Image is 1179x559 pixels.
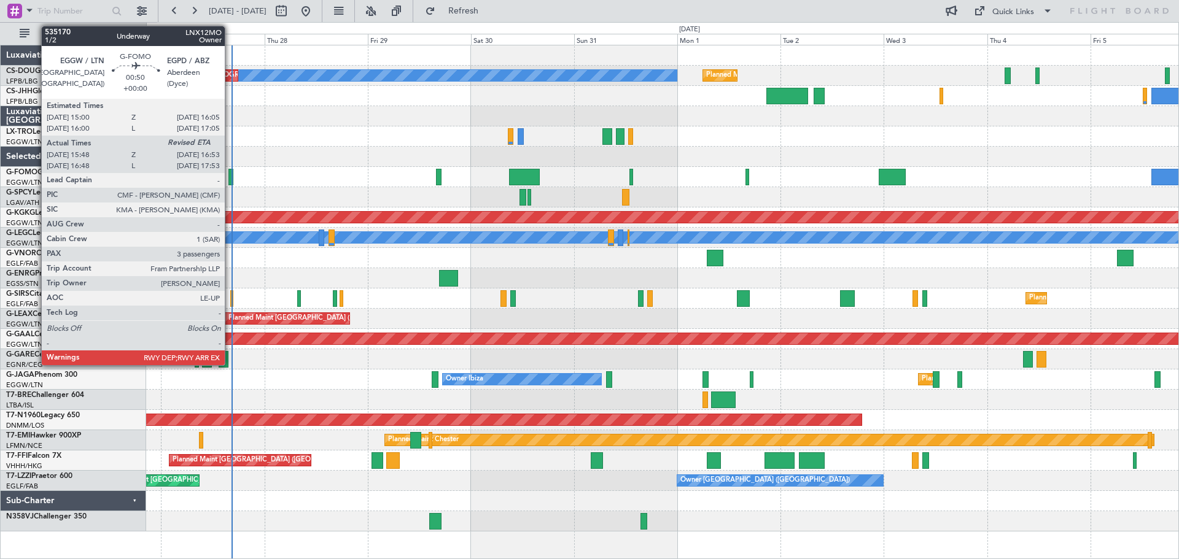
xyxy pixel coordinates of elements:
[574,34,677,45] div: Sun 31
[6,340,43,349] a: EGGW/LTN
[6,371,34,379] span: G-JAGA
[6,421,44,430] a: DNMM/LOS
[6,189,72,196] a: G-SPCYLegacy 650
[6,299,38,309] a: EGLF/FAB
[6,189,33,196] span: G-SPCY
[6,250,36,257] span: G-VNOR
[922,370,1115,388] div: Planned Maint [GEOGRAPHIC_DATA] ([GEOGRAPHIC_DATA])
[6,198,39,207] a: LGAV/ATH
[6,452,28,460] span: T7-FFI
[6,310,101,318] a: G-LEAXCessna Citation XLS
[6,229,72,237] a: G-LEGCLegacy 600
[6,472,72,480] a: T7-LZZIPraetor 600
[14,24,133,44] button: All Aircraft
[6,412,41,419] span: T7-N1960
[6,371,77,379] a: G-JAGAPhenom 300
[6,88,74,95] a: CS-JHHGlobal 6000
[6,128,33,136] span: LX-TRO
[6,229,33,237] span: G-LEGC
[388,431,459,449] div: Planned Maint Chester
[368,34,471,45] div: Fri 29
[6,452,61,460] a: T7-FFIFalcon 7X
[680,471,850,490] div: Owner [GEOGRAPHIC_DATA] ([GEOGRAPHIC_DATA])
[6,137,43,147] a: EGGW/LTN
[6,482,38,491] a: EGLF/FAB
[6,77,38,86] a: LFPB/LBG
[6,401,34,410] a: LTBA/ISL
[6,351,34,358] span: G-GARE
[419,1,493,21] button: Refresh
[6,67,35,75] span: CS-DOU
[173,451,378,469] div: Planned Maint [GEOGRAPHIC_DATA] ([GEOGRAPHIC_DATA] Intl)
[6,472,31,480] span: T7-LZZI
[6,239,43,248] a: EGGW/LTN
[161,34,264,45] div: Wed 27
[91,66,284,85] div: Planned Maint [GEOGRAPHIC_DATA] ([GEOGRAPHIC_DATA])
[6,432,81,439] a: T7-EMIHawker 900XP
[677,34,780,45] div: Mon 1
[987,34,1091,45] div: Thu 4
[209,6,267,17] span: [DATE] - [DATE]
[706,66,900,85] div: Planned Maint [GEOGRAPHIC_DATA] ([GEOGRAPHIC_DATA])
[6,270,76,277] a: G-ENRGPraetor 600
[6,169,37,176] span: G-FOMO
[884,34,987,45] div: Wed 3
[6,290,29,298] span: G-SIRS
[6,331,34,338] span: G-GAAL
[471,34,574,45] div: Sat 30
[6,441,42,450] a: LFMN/NCE
[968,1,1059,21] button: Quick Links
[6,250,89,257] a: G-VNORChallenger 650
[6,461,42,471] a: VHHH/HKG
[6,259,38,268] a: EGLF/FAB
[265,34,368,45] div: Thu 28
[6,360,43,369] a: EGNR/CEG
[6,67,77,75] a: CS-DOUGlobal 6500
[992,6,1034,18] div: Quick Links
[6,178,43,187] a: EGGW/LTN
[32,29,130,38] span: All Aircraft
[6,331,107,338] a: G-GAALCessna Citation XLS+
[6,97,38,106] a: LFPB/LBG
[6,290,77,298] a: G-SIRSCitation Excel
[6,320,43,329] a: EGGW/LTN
[6,391,84,399] a: T7-BREChallenger 604
[6,432,30,439] span: T7-EMI
[6,279,39,288] a: EGSS/STN
[6,412,80,419] a: T7-N1960Legacy 650
[6,209,74,217] a: G-KGKGLegacy 600
[6,380,43,390] a: EGGW/LTN
[6,310,33,318] span: G-LEAX
[438,7,489,15] span: Refresh
[6,128,72,136] a: LX-TROLegacy 650
[6,351,107,358] a: G-GARECessna Citation XLS+
[6,270,35,277] span: G-ENRG
[95,471,297,490] div: Unplanned Maint [GEOGRAPHIC_DATA] ([GEOGRAPHIC_DATA])
[6,391,31,399] span: T7-BRE
[6,513,34,520] span: N358VJ
[149,25,169,35] div: [DATE]
[108,330,189,348] div: Planned Maint Dusseldorf
[6,88,33,95] span: CS-JHH
[6,218,43,228] a: EGGW/LTN
[6,513,87,520] a: N358VJChallenger 350
[37,2,108,20] input: Trip Number
[679,25,700,35] div: [DATE]
[446,370,483,388] div: Owner Ibiza
[6,169,79,176] a: G-FOMOGlobal 6000
[6,209,35,217] span: G-KGKG
[228,309,422,328] div: Planned Maint [GEOGRAPHIC_DATA] ([GEOGRAPHIC_DATA])
[780,34,884,45] div: Tue 2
